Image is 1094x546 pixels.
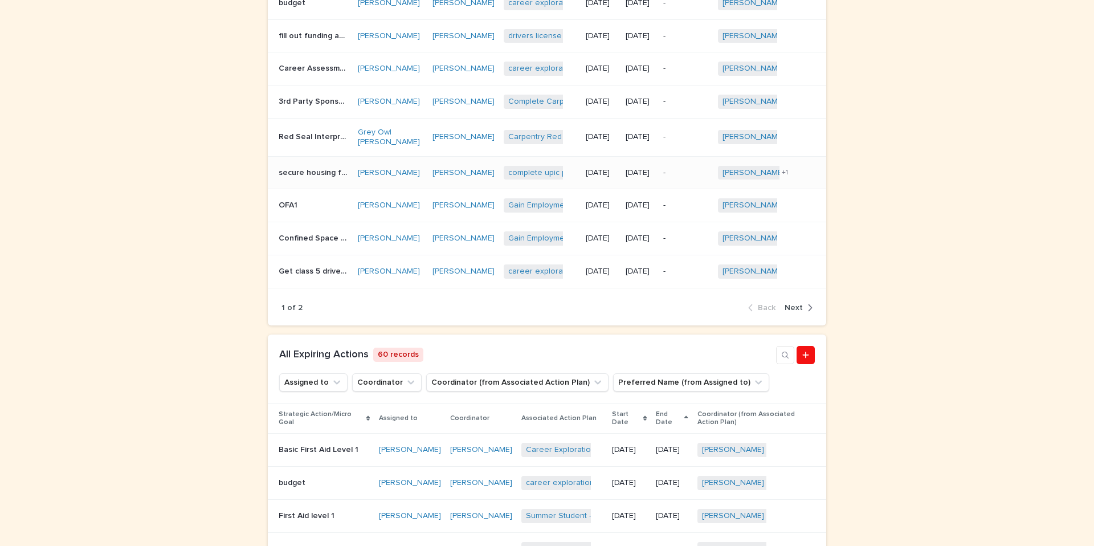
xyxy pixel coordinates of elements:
[612,445,647,455] p: [DATE]
[586,201,617,210] p: [DATE]
[279,476,308,488] p: budget
[586,267,617,276] p: [DATE]
[358,267,420,276] a: [PERSON_NAME]
[268,52,826,85] tr: Career AssessmentCareer Assessment [PERSON_NAME] [PERSON_NAME] career exploration - [PERSON_NAME]...
[656,511,688,521] p: [DATE]
[432,97,495,107] a: [PERSON_NAME]
[432,132,495,142] a: [PERSON_NAME]
[379,412,418,425] p: Assigned to
[279,373,348,392] button: Assigned to
[521,412,597,425] p: Associated Action Plan
[526,511,730,521] a: Summer Student - Fishwheel - [PERSON_NAME] - [DATE]
[656,445,688,455] p: [DATE]
[268,499,826,532] tr: First Aid level 1First Aid level 1 [PERSON_NAME] [PERSON_NAME] Summer Student - Fishwheel - [PERS...
[358,168,420,178] a: [PERSON_NAME]
[626,64,655,74] p: [DATE]
[663,132,709,142] p: -
[279,408,364,429] p: Strategic Action/Micro Goal
[508,267,676,276] a: career exploration - [PERSON_NAME] - [DATE]
[450,478,512,488] a: [PERSON_NAME]
[508,234,761,243] a: Gain Employment in [GEOGRAPHIC_DATA] - [PERSON_NAME] - [DATE]
[358,64,420,74] a: [PERSON_NAME]
[702,478,764,488] a: [PERSON_NAME]
[279,349,369,361] h1: All Expiring Actions
[432,267,495,276] a: [PERSON_NAME]
[279,264,351,276] p: Get class 5 drivers license
[268,85,826,119] tr: 3rd Party Sponsorship3rd Party Sponsorship [PERSON_NAME] [PERSON_NAME] Complete Carpentry Level 1...
[797,346,815,364] a: Add new record
[379,478,441,488] a: [PERSON_NAME]
[279,166,351,178] p: secure housing for duration for course
[373,348,423,362] p: 60 records
[663,201,709,210] p: -
[358,201,420,210] a: [PERSON_NAME]
[626,132,655,142] p: [DATE]
[663,234,709,243] p: -
[268,434,826,467] tr: Basic First Aid Level 1Basic First Aid Level 1 [PERSON_NAME] [PERSON_NAME] Career Exploration and...
[358,97,420,107] a: [PERSON_NAME]
[432,201,495,210] a: [PERSON_NAME]
[279,29,351,41] p: fill out funding application from NEST
[656,408,681,429] p: End Date
[722,31,785,41] a: [PERSON_NAME]
[626,234,655,243] p: [DATE]
[281,303,303,313] p: 1 of 2
[758,304,775,312] span: Back
[508,31,719,41] a: drivers license (needs class 5) - [PERSON_NAME] - [DATE]
[626,97,655,107] p: [DATE]
[722,64,785,74] a: [PERSON_NAME]
[748,303,780,313] button: Back
[722,267,785,276] a: [PERSON_NAME]
[586,132,617,142] p: [DATE]
[358,234,420,243] a: [PERSON_NAME]
[702,511,764,521] a: [PERSON_NAME]
[268,156,826,189] tr: secure housing for duration for coursesecure housing for duration for course [PERSON_NAME] [PERSO...
[508,168,697,178] a: complete upic pipefitting - [PERSON_NAME] - [DATE]
[450,412,489,425] p: Coordinator
[379,445,441,455] a: [PERSON_NAME]
[663,267,709,276] p: -
[626,267,655,276] p: [DATE]
[722,234,785,243] a: [PERSON_NAME]
[432,168,495,178] a: [PERSON_NAME]
[612,511,647,521] p: [DATE]
[722,132,785,142] a: [PERSON_NAME]
[626,31,655,41] p: [DATE]
[526,478,694,488] a: career exploration - [PERSON_NAME] - [DATE]
[656,478,688,488] p: [DATE]
[352,373,422,392] button: Coordinator
[663,64,709,74] p: -
[663,168,709,178] p: -
[358,128,423,147] a: Grey Owl [PERSON_NAME]
[613,373,769,392] button: Preferred Name (from Assigned to)
[722,168,785,178] a: [PERSON_NAME]
[432,31,495,41] a: [PERSON_NAME]
[697,408,815,429] p: Coordinator (from Associated Action Plan)
[586,64,617,74] p: [DATE]
[722,201,785,210] a: [PERSON_NAME]
[279,443,361,455] p: Basic First Aid Level 1
[432,64,495,74] a: [PERSON_NAME]
[785,304,803,312] span: Next
[379,511,441,521] a: [PERSON_NAME]
[663,31,709,41] p: -
[586,31,617,41] p: [DATE]
[702,445,764,455] a: [PERSON_NAME]
[268,222,826,255] tr: Confined Space certificationConfined Space certification [PERSON_NAME] [PERSON_NAME] Gain Employm...
[722,97,785,107] a: [PERSON_NAME]
[508,201,761,210] a: Gain Employment in [GEOGRAPHIC_DATA] - [PERSON_NAME] - [DATE]
[268,19,826,52] tr: fill out funding application from NESTfill out funding application from NEST [PERSON_NAME] [PERSO...
[508,97,710,107] a: Complete Carpentry Level 1 - [PERSON_NAME] - [DATE]
[268,189,826,222] tr: OFA1OFA1 [PERSON_NAME] [PERSON_NAME] Gain Employment in [GEOGRAPHIC_DATA] - [PERSON_NAME] - [DATE...
[782,169,788,176] span: + 1
[268,255,826,288] tr: Get class 5 drivers licenseGet class 5 drivers license [PERSON_NAME] [PERSON_NAME] career explora...
[268,118,826,156] tr: Red Seal Interprovincial examRed Seal Interprovincial exam Grey Owl [PERSON_NAME] [PERSON_NAME] C...
[450,445,512,455] a: [PERSON_NAME]
[612,478,647,488] p: [DATE]
[450,511,512,521] a: [PERSON_NAME]
[432,234,495,243] a: [PERSON_NAME]
[626,168,655,178] p: [DATE]
[663,97,709,107] p: -
[279,509,337,521] p: First Aid level 1
[279,231,351,243] p: Confined Space certification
